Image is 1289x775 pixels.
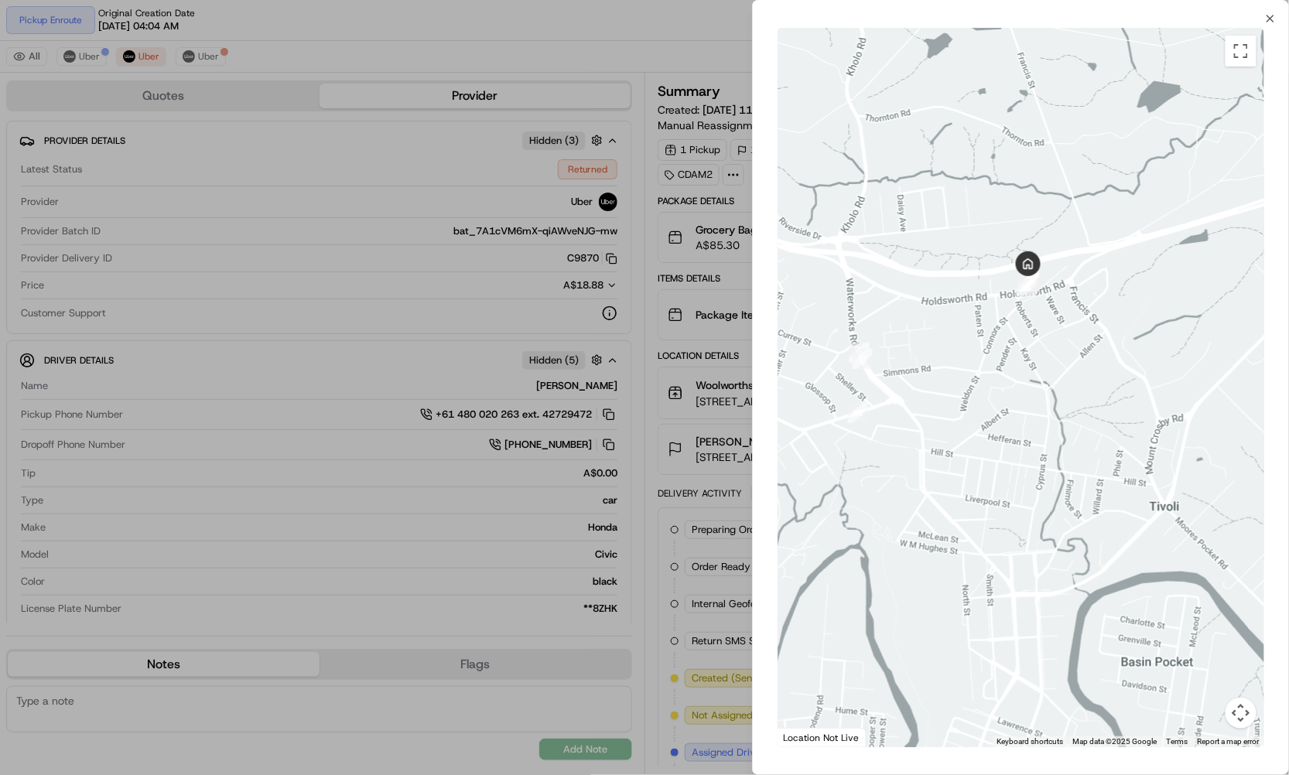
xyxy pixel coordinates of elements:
div: Location Not Live [778,728,867,747]
button: Toggle fullscreen view [1226,36,1257,67]
div: 8 [850,343,870,363]
a: Terms (opens in new tab) [1167,737,1188,746]
a: Open this area in Google Maps (opens a new window) [781,727,833,747]
div: 18 [848,403,868,423]
img: Google [781,727,833,747]
div: 16 [1017,278,1037,299]
button: Keyboard shortcuts [997,736,1064,747]
a: Report a map error [1198,737,1260,746]
div: 17 [853,349,873,369]
span: Map data ©2025 Google [1073,737,1157,746]
button: Map camera controls [1226,698,1257,729]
